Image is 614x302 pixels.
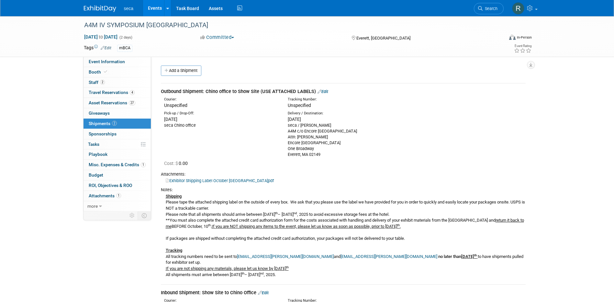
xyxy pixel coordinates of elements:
[89,131,117,136] span: Sponsorships
[84,44,111,52] td: Tags
[288,103,311,108] span: Unspecified
[166,194,182,199] u: Shipping
[294,211,297,215] sup: nd
[117,45,132,52] div: mBCA
[164,161,179,166] span: Cost: $
[112,121,117,126] span: 2
[397,223,400,227] sup: th
[84,160,151,170] a: Misc. Expenses & Credits1
[84,149,151,159] a: Playbook
[483,6,497,11] span: Search
[237,254,334,259] a: [EMAIL_ADDRESS][PERSON_NAME][DOMAIN_NAME]
[84,34,118,40] span: [DATE] [DATE]
[89,193,121,198] span: Attachments
[438,254,477,259] b: no later than
[164,122,278,128] div: seca Chino office
[161,193,526,278] div: Please tape the attached shipping label on the outside of every box. We ask that you please use t...
[161,289,526,296] div: Inbound Shipment: Show Site to Chino Office
[89,100,135,105] span: Asset Reservations
[286,265,289,269] sup: th
[87,203,98,209] span: more
[242,272,244,275] sup: th
[89,69,108,75] span: Booth
[340,254,437,259] a: [EMAIL_ADDRESS][PERSON_NAME][DOMAIN_NAME]
[84,108,151,118] a: Giveaways
[119,35,132,40] span: (2 days)
[161,187,526,193] div: Notes:
[88,142,99,147] span: Tasks
[356,36,410,41] span: Everett, [GEOGRAPHIC_DATA]
[164,102,278,109] div: Unspecified
[260,272,264,275] sup: nd
[116,193,121,198] span: 1
[89,80,105,85] span: Staff
[166,266,289,271] u: If you are not shipping any materials, please let us know by [DATE]
[89,152,107,157] span: Playbook
[84,57,151,67] a: Event Information
[84,201,151,211] a: more
[84,180,151,191] a: ROI, Objectives & ROO
[84,191,151,201] a: Attachments1
[129,100,135,105] span: 27
[161,171,526,177] div: Attachments:
[82,19,494,31] div: A4M IV SYMPOSIUM [GEOGRAPHIC_DATA]
[164,116,278,122] div: [DATE]
[164,111,278,116] div: Pick-up / Drop-Off:
[89,162,146,167] span: Misc. Expenses & Credits
[100,80,105,85] span: 2
[212,224,401,229] u: If you are NOT shipping any items to the event, please let us know as soon as possible, prior to ...
[517,35,532,40] div: In-Person
[166,218,524,229] u: return it back to me
[138,211,151,220] td: Toggle Event Tabs
[84,87,151,98] a: Travel Reservations4
[84,77,151,87] a: Staff2
[89,59,125,64] span: Event Information
[161,65,201,76] a: Add a Shipment
[104,70,107,74] i: Booth reservation complete
[198,34,237,41] button: Committed
[288,97,433,102] div: Tracking Number:
[164,97,278,102] div: Courier:
[288,111,402,116] div: Delivery / Destination:
[318,89,328,94] a: Edit
[461,254,477,259] u: [DATE]
[130,90,135,95] span: 4
[101,46,111,50] a: Edit
[275,211,278,215] sup: th
[124,6,134,11] span: seca
[98,34,104,40] span: to
[84,98,151,108] a: Asset Reservations27
[84,67,151,77] a: Booth
[208,223,211,227] sup: th
[89,172,103,178] span: Budget
[89,110,110,116] span: Giveaways
[474,253,477,257] sup: th
[512,2,524,15] img: Rachel Jordan
[164,161,190,166] span: 0.00
[166,248,182,253] u: Tracking
[514,44,531,48] div: Event Rating
[84,129,151,139] a: Sponsorships
[84,170,151,180] a: Budget
[89,183,132,188] span: ROI, Objectives & ROO
[127,211,138,220] td: Personalize Event Tab Strip
[84,6,116,12] img: ExhibitDay
[84,139,151,149] a: Tasks
[509,35,516,40] img: Format-Inperson.png
[288,122,402,157] div: seca / [PERSON_NAME] A4M c/o Encore [GEOGRAPHIC_DATA] Attn: [PERSON_NAME] Encore [GEOGRAPHIC_DATA...
[161,88,526,95] div: Outbound Shipment: Chino office to Show Site (USE ATTACHED LABELS)
[89,90,135,95] span: Travel Reservations
[288,116,402,122] div: [DATE]
[465,34,532,43] div: Event Format
[258,290,269,295] a: Edit
[89,121,117,126] span: Shipments
[84,119,151,129] a: Shipments2
[474,3,504,14] a: Search
[166,178,274,183] a: Exhibitor Shipping Label October [GEOGRAPHIC_DATA]pdf
[141,162,146,167] span: 1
